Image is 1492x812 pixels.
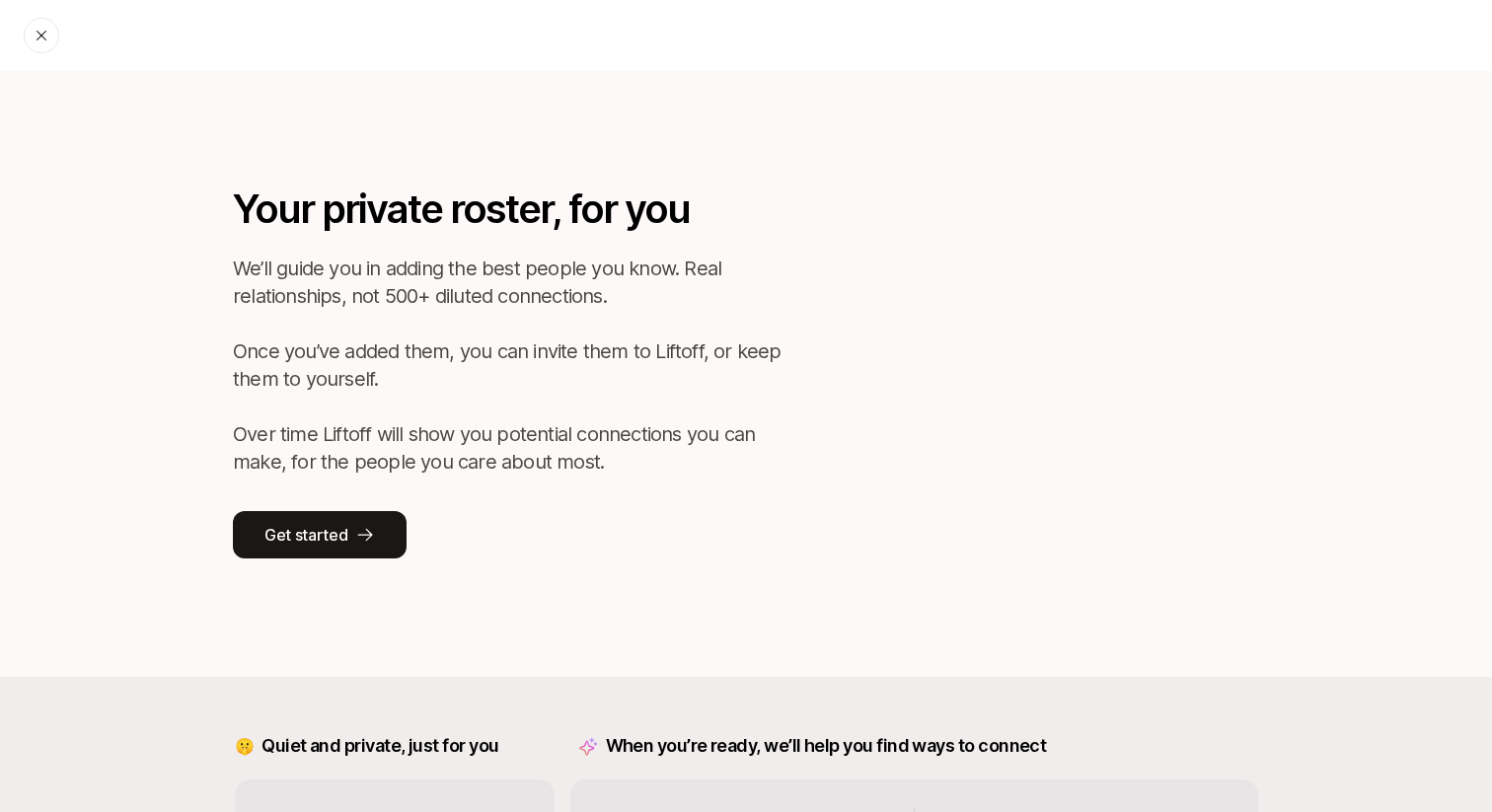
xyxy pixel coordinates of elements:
[233,180,785,239] p: Your private roster, for you
[233,255,785,476] p: We’ll guide you in adding the best people you know. Real relationships, not 500+ diluted connecti...
[264,522,347,548] p: Get started
[233,511,407,558] button: Get started
[578,732,1047,760] p: When you’re ready, we’ll help you find ways to connect
[235,733,255,759] p: 🤫
[261,732,498,760] p: Quiet and private, just for you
